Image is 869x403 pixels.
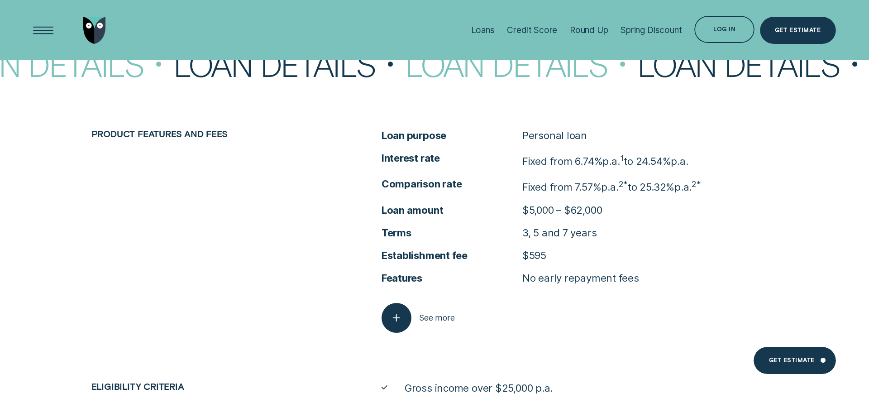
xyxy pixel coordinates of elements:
button: Log in [694,16,754,43]
span: Loan purpose [382,129,522,142]
div: Loan Details [173,48,406,80]
span: Features [382,271,522,285]
span: Gross income over $25,000 p.a. [405,381,553,395]
div: Round Up [570,25,608,35]
div: Product features and fees [86,129,318,139]
a: Get Estimate [760,17,836,44]
span: Per Annum [671,155,688,167]
div: Spring Discount [621,25,682,35]
sup: 1 [620,153,624,163]
span: Interest rate [382,151,522,165]
span: Comparison rate [382,177,522,191]
div: Loans [471,25,495,35]
span: p.a. [671,155,688,167]
p: 3, 5 and 7 years [522,226,597,240]
span: Loan amount [382,203,522,217]
span: Terms [382,226,522,240]
p: No early repayment fees [522,271,639,285]
p: Fixed from 6.74% to 24.54% [522,151,688,168]
span: Per Annum [601,181,618,193]
a: Get Estimate [754,347,836,374]
div: Eligibility criteria [86,381,318,392]
p: Fixed from 7.57% to 25.32% [522,177,701,194]
div: Credit Score [507,25,557,35]
span: p.a. [602,155,620,167]
span: See more [419,313,455,323]
img: Wisr [83,17,106,44]
button: See more [382,303,455,333]
span: Per Annum [674,181,692,193]
div: Loan Details [405,48,637,80]
span: Establishment fee [382,249,522,262]
span: p.a. [601,181,618,193]
span: p.a. [674,181,692,193]
p: $595 [522,249,546,262]
button: Open Menu [30,17,57,44]
p: Personal loan [522,129,587,142]
p: $5,000 – $62,000 [522,203,602,217]
span: Per Annum [602,155,620,167]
